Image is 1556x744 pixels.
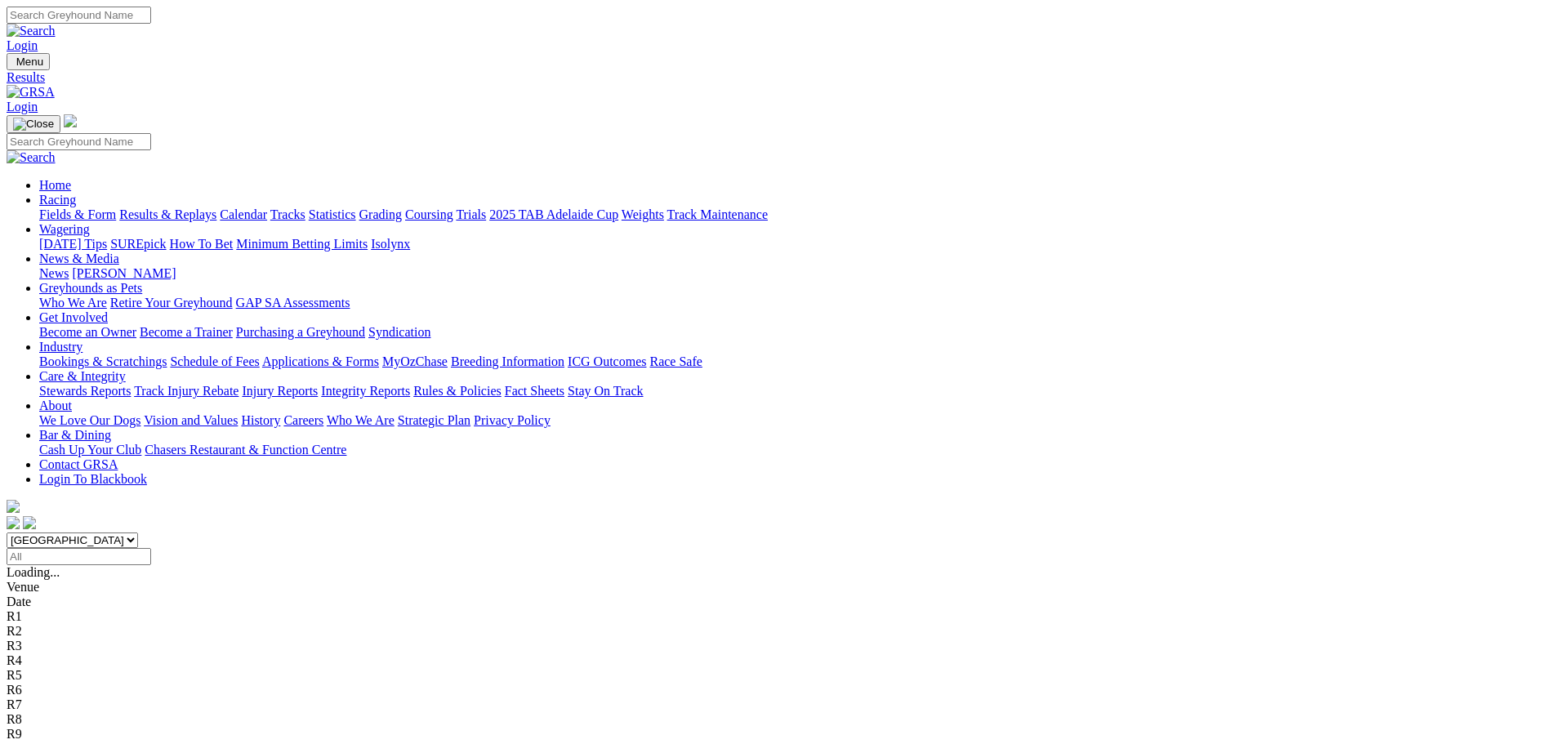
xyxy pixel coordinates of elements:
div: R7 [7,697,1549,712]
img: GRSA [7,85,55,100]
img: facebook.svg [7,516,20,529]
a: Purchasing a Greyhound [236,325,365,339]
a: Strategic Plan [398,413,470,427]
a: News & Media [39,252,119,265]
button: Toggle navigation [7,115,60,133]
a: Race Safe [649,354,702,368]
div: About [39,413,1549,428]
img: twitter.svg [23,516,36,529]
img: Search [7,150,56,165]
button: Toggle navigation [7,53,50,70]
img: logo-grsa-white.png [7,500,20,513]
a: Injury Reports [242,384,318,398]
a: Isolynx [371,237,410,251]
div: R8 [7,712,1549,727]
div: Care & Integrity [39,384,1549,399]
a: Become an Owner [39,325,136,339]
input: Select date [7,548,151,565]
a: Greyhounds as Pets [39,281,142,295]
img: Search [7,24,56,38]
div: Greyhounds as Pets [39,296,1549,310]
a: How To Bet [170,237,234,251]
div: Wagering [39,237,1549,252]
a: Breeding Information [451,354,564,368]
img: Close [13,118,54,131]
a: Syndication [368,325,430,339]
div: Bar & Dining [39,443,1549,457]
a: Login To Blackbook [39,472,147,486]
div: R6 [7,683,1549,697]
div: Venue [7,580,1549,595]
a: Login [7,100,38,114]
a: GAP SA Assessments [236,296,350,310]
a: Home [39,178,71,192]
a: Calendar [220,207,267,221]
a: Applications & Forms [262,354,379,368]
a: Integrity Reports [321,384,410,398]
a: Coursing [405,207,453,221]
a: History [241,413,280,427]
span: Menu [16,56,43,68]
a: Become a Trainer [140,325,233,339]
a: Get Involved [39,310,108,324]
a: Chasers Restaurant & Function Centre [145,443,346,457]
div: Racing [39,207,1549,222]
a: Bookings & Scratchings [39,354,167,368]
a: Weights [622,207,664,221]
a: SUREpick [110,237,166,251]
a: Fields & Form [39,207,116,221]
a: Results [7,70,1549,85]
div: News & Media [39,266,1549,281]
img: logo-grsa-white.png [64,114,77,127]
a: We Love Our Dogs [39,413,140,427]
div: R2 [7,624,1549,639]
a: Bar & Dining [39,428,111,442]
a: Grading [359,207,402,221]
input: Search [7,7,151,24]
a: Fact Sheets [505,384,564,398]
div: R3 [7,639,1549,653]
a: Privacy Policy [474,413,551,427]
a: Tracks [270,207,305,221]
a: Track Injury Rebate [134,384,239,398]
a: Careers [283,413,323,427]
a: Minimum Betting Limits [236,237,368,251]
a: Stewards Reports [39,384,131,398]
a: Industry [39,340,82,354]
a: Results & Replays [119,207,216,221]
input: Search [7,133,151,150]
a: Retire Your Greyhound [110,296,233,310]
span: Loading... [7,565,60,579]
a: Stay On Track [568,384,643,398]
a: Who We Are [39,296,107,310]
a: Wagering [39,222,90,236]
a: Cash Up Your Club [39,443,141,457]
div: R1 [7,609,1549,624]
a: Contact GRSA [39,457,118,471]
a: MyOzChase [382,354,448,368]
a: Racing [39,193,76,207]
a: [DATE] Tips [39,237,107,251]
div: Date [7,595,1549,609]
a: About [39,399,72,412]
a: Rules & Policies [413,384,502,398]
a: 2025 TAB Adelaide Cup [489,207,618,221]
a: [PERSON_NAME] [72,266,176,280]
div: R5 [7,668,1549,683]
a: Who We Are [327,413,395,427]
a: Vision and Values [144,413,238,427]
a: ICG Outcomes [568,354,646,368]
a: News [39,266,69,280]
a: Login [7,38,38,52]
a: Trials [456,207,486,221]
div: Get Involved [39,325,1549,340]
div: R9 [7,727,1549,742]
a: Statistics [309,207,356,221]
div: R4 [7,653,1549,668]
a: Care & Integrity [39,369,126,383]
a: Track Maintenance [667,207,768,221]
div: Industry [39,354,1549,369]
a: Schedule of Fees [170,354,259,368]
